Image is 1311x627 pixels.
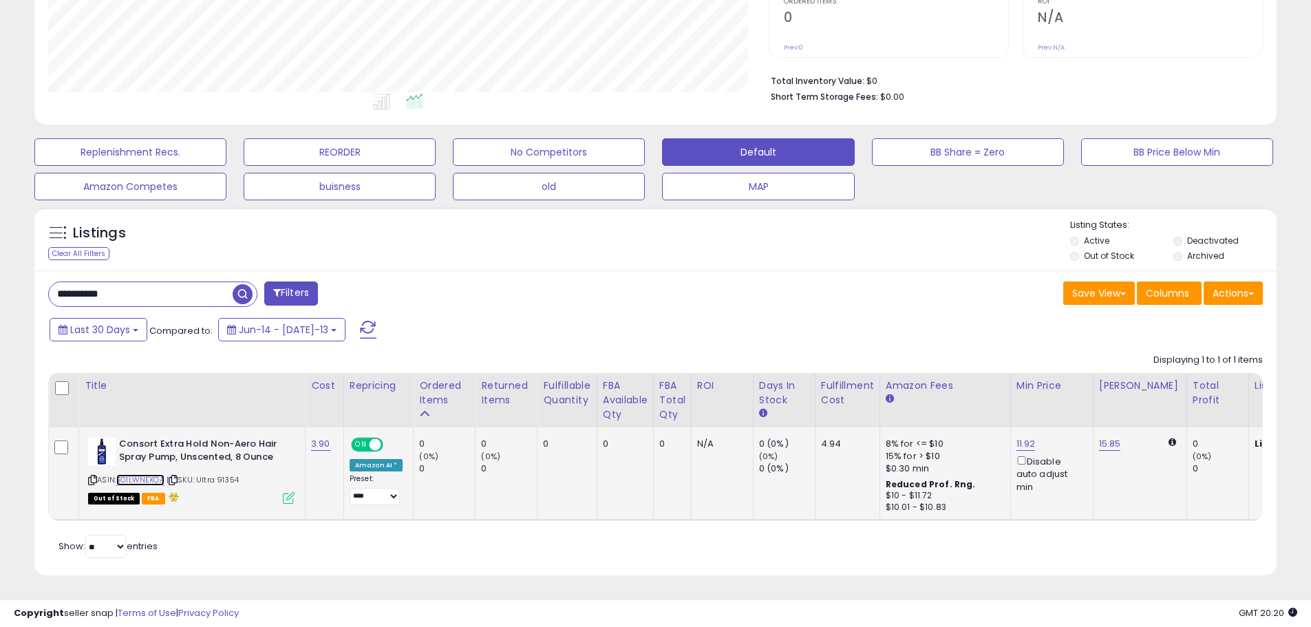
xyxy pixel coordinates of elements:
[603,438,643,450] div: 0
[1099,437,1121,451] a: 15.85
[88,438,116,465] img: 31z9VFO69OL._SL40_.jpg
[886,502,1000,513] div: $10.01 - $10.83
[311,379,338,393] div: Cost
[481,438,537,450] div: 0
[85,379,299,393] div: Title
[1137,281,1202,305] button: Columns
[886,393,894,405] small: Amazon Fees.
[886,379,1005,393] div: Amazon Fees
[58,540,158,553] span: Show: entries
[88,438,295,502] div: ASIN:
[73,224,126,243] h5: Listings
[167,474,239,485] span: | SKU: Ultra 91354
[352,439,370,451] span: ON
[50,318,147,341] button: Last 30 Days
[118,606,176,619] a: Terms of Use
[116,474,164,486] a: B01LWNEXOA
[1016,437,1036,451] a: 11.92
[149,324,213,337] span: Compared to:
[419,438,475,450] div: 0
[419,451,438,462] small: (0%)
[759,438,815,450] div: 0 (0%)
[1193,379,1243,407] div: Total Profit
[1193,438,1248,450] div: 0
[886,478,976,490] b: Reduced Prof. Rng.
[659,438,681,450] div: 0
[311,437,330,451] a: 3.90
[1193,451,1212,462] small: (0%)
[697,379,747,393] div: ROI
[142,493,165,504] span: FBA
[165,492,180,502] i: hazardous material
[886,450,1000,463] div: 15% for > $10
[543,438,586,450] div: 0
[759,463,815,475] div: 0 (0%)
[453,173,645,200] button: old
[1038,10,1262,28] h2: N/A
[1070,219,1277,232] p: Listing States:
[239,323,328,337] span: Jun-14 - [DATE]-13
[1204,281,1263,305] button: Actions
[119,438,286,467] b: Consort Extra Hold Non-Aero Hair Spray Pump, Unscented, 8 Ounce
[419,463,475,475] div: 0
[218,318,345,341] button: Jun-14 - [DATE]-13
[771,72,1253,88] li: $0
[48,247,109,260] div: Clear All Filters
[244,173,436,200] button: buisness
[178,606,239,619] a: Privacy Policy
[886,490,1000,502] div: $10 - $11.72
[419,379,469,407] div: Ordered Items
[34,173,226,200] button: Amazon Competes
[1084,235,1109,246] label: Active
[1239,606,1297,619] span: 2025-08-13 20:20 GMT
[886,463,1000,475] div: $0.30 min
[350,474,403,505] div: Preset:
[759,407,767,420] small: Days In Stock.
[880,90,904,103] span: $0.00
[1084,250,1134,262] label: Out of Stock
[481,451,500,462] small: (0%)
[34,138,226,166] button: Replenishment Recs.
[771,75,864,87] b: Total Inventory Value:
[1016,454,1083,493] div: Disable auto adjust min
[1153,354,1263,367] div: Displaying 1 to 1 of 1 items
[872,138,1064,166] button: BB Share = Zero
[88,493,140,504] span: All listings that are currently out of stock and unavailable for purchase on Amazon
[350,379,408,393] div: Repricing
[1081,138,1273,166] button: BB Price Below Min
[14,607,239,620] div: seller snap | |
[1016,379,1087,393] div: Min Price
[603,379,648,422] div: FBA Available Qty
[759,451,778,462] small: (0%)
[662,173,854,200] button: MAP
[784,10,1008,28] h2: 0
[1193,463,1248,475] div: 0
[381,439,403,451] span: OFF
[543,379,590,407] div: Fulfillable Quantity
[659,379,685,422] div: FBA Total Qty
[759,379,809,407] div: Days In Stock
[481,379,531,407] div: Returned Items
[264,281,318,306] button: Filters
[784,43,803,52] small: Prev: 0
[1099,379,1181,393] div: [PERSON_NAME]
[453,138,645,166] button: No Competitors
[1187,235,1239,246] label: Deactivated
[70,323,130,337] span: Last 30 Days
[14,606,64,619] strong: Copyright
[821,438,869,450] div: 4.94
[1063,281,1135,305] button: Save View
[244,138,436,166] button: REORDER
[350,459,403,471] div: Amazon AI *
[1146,286,1189,300] span: Columns
[481,463,537,475] div: 0
[697,438,743,450] div: N/A
[1038,43,1065,52] small: Prev: N/A
[886,438,1000,450] div: 8% for <= $10
[662,138,854,166] button: Default
[821,379,874,407] div: Fulfillment Cost
[1187,250,1224,262] label: Archived
[771,91,878,103] b: Short Term Storage Fees:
